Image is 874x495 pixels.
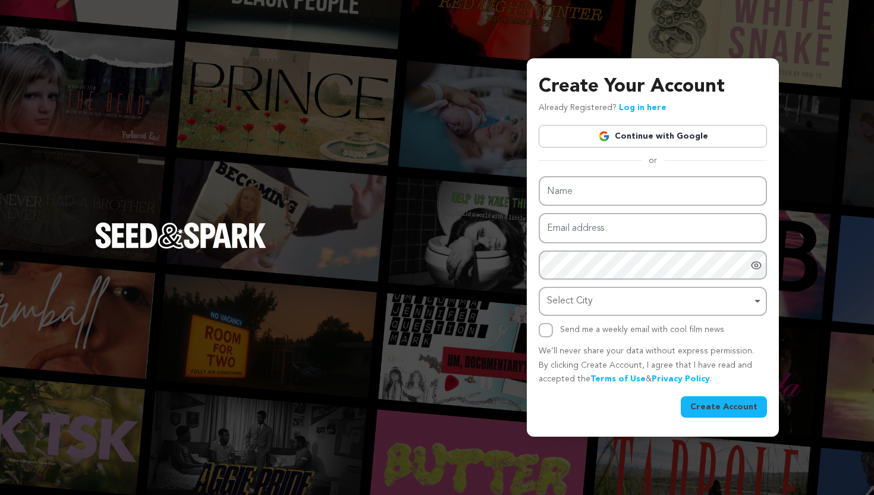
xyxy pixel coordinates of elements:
img: Google logo [598,130,610,142]
a: Privacy Policy [652,375,710,383]
a: Seed&Spark Homepage [95,223,266,272]
span: or [642,155,664,167]
h3: Create Your Account [539,73,767,101]
div: Select City [547,293,752,310]
label: Send me a weekly email with cool film news [560,325,724,334]
p: Already Registered? [539,101,666,115]
button: Create Account [681,396,767,418]
a: Show password as plain text. Warning: this will display your password on the screen. [750,259,762,271]
input: Name [539,176,767,206]
a: Terms of Use [590,375,646,383]
img: Seed&Spark Logo [95,223,266,249]
input: Email address [539,213,767,243]
a: Log in here [619,104,666,112]
a: Continue with Google [539,125,767,148]
p: We’ll never share your data without express permission. By clicking Create Account, I agree that ... [539,344,767,387]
